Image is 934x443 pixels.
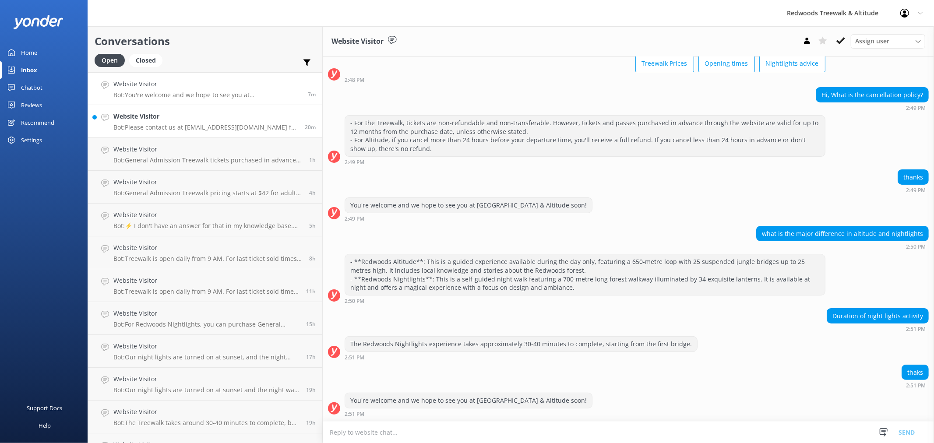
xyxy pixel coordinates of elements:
[309,156,316,164] span: Sep 03 2025 01:42pm (UTC +12:00) Pacific/Auckland
[827,326,929,332] div: Sep 03 2025 02:51pm (UTC +12:00) Pacific/Auckland
[345,299,364,304] strong: 2:50 PM
[345,198,592,213] div: You're welcome and we hope to see you at [GEOGRAPHIC_DATA] & Altitude soon!
[95,54,125,67] div: Open
[345,77,364,83] strong: 2:48 PM
[88,335,322,368] a: Website VisitorBot:Our night lights are turned on at sunset, and the night walk starts 20 minutes...
[309,189,316,197] span: Sep 03 2025 10:17am (UTC +12:00) Pacific/Auckland
[906,383,926,388] strong: 2:51 PM
[88,269,322,302] a: Website VisitorBot:Treewalk is open daily from 9 AM. For last ticket sold times, please check our...
[698,55,755,72] button: Opening times
[88,401,322,433] a: Website VisitorBot:The Treewalk takes around 30-40 minutes to complete, but you can take as long ...
[345,411,364,417] strong: 2:51 PM
[306,386,316,394] span: Sep 02 2025 07:54pm (UTC +12:00) Pacific/Auckland
[306,288,316,295] span: Sep 03 2025 03:18am (UTC +12:00) Pacific/Auckland
[902,382,929,388] div: Sep 03 2025 02:51pm (UTC +12:00) Pacific/Auckland
[827,309,928,323] div: Duration of night lights activity
[306,353,316,361] span: Sep 02 2025 09:29pm (UTC +12:00) Pacific/Auckland
[759,55,825,72] button: Nightlights advice
[113,91,301,99] p: Bot: You're welcome and we hope to see you at [GEOGRAPHIC_DATA] & Altitude soon!
[113,419,300,427] p: Bot: The Treewalk takes around 30-40 minutes to complete, but you can take as long as you like un...
[113,112,298,121] h4: Website Visitor
[306,419,316,426] span: Sep 02 2025 07:43pm (UTC +12:00) Pacific/Auckland
[21,79,42,96] div: Chatbot
[113,189,303,197] p: Bot: General Admission Treewalk pricing starts at $42 for adults (16+ years) and $26 for children...
[21,114,54,131] div: Recommend
[855,36,889,46] span: Assign user
[21,96,42,114] div: Reviews
[816,105,929,111] div: Sep 03 2025 02:49pm (UTC +12:00) Pacific/Auckland
[13,15,63,29] img: yonder-white-logo.png
[113,144,303,154] h4: Website Visitor
[345,298,825,304] div: Sep 03 2025 02:50pm (UTC +12:00) Pacific/Auckland
[113,156,303,164] p: Bot: General Admission Treewalk tickets purchased in advance through our website are valid for up...
[906,244,926,250] strong: 2:50 PM
[88,368,322,401] a: Website VisitorBot:Our night lights are turned on at sunset and the night walk starts 20 minutes ...
[88,236,322,269] a: Website VisitorBot:Treewalk is open daily from 9 AM. For last ticket sold times, please check our...
[345,215,592,221] div: Sep 03 2025 02:49pm (UTC +12:00) Pacific/Auckland
[345,159,825,165] div: Sep 03 2025 02:49pm (UTC +12:00) Pacific/Auckland
[816,88,928,102] div: Hi, What is the cancellation policy?
[906,105,926,111] strong: 2:49 PM
[21,61,37,79] div: Inbox
[345,354,698,360] div: Sep 03 2025 02:51pm (UTC +12:00) Pacific/Auckland
[345,393,592,408] div: You're welcome and we hope to see you at [GEOGRAPHIC_DATA] & Altitude soon!
[113,374,300,384] h4: Website Visitor
[345,254,825,295] div: - **Redwoods Altitude**: This is a guided experience available during the day only, featuring a 6...
[898,187,929,193] div: Sep 03 2025 02:49pm (UTC +12:00) Pacific/Auckland
[308,91,316,98] span: Sep 03 2025 02:51pm (UTC +12:00) Pacific/Auckland
[113,255,303,263] p: Bot: Treewalk is open daily from 9 AM. For last ticket sold times, please check our website FAQs ...
[113,243,303,253] h4: Website Visitor
[95,33,316,49] h2: Conversations
[345,337,697,352] div: The Redwoods Nightlights experience takes approximately 30-40 minutes to complete, starting from ...
[331,36,384,47] h3: Website Visitor
[305,123,316,131] span: Sep 03 2025 02:38pm (UTC +12:00) Pacific/Auckland
[345,216,364,221] strong: 2:49 PM
[345,160,364,165] strong: 2:49 PM
[345,116,825,156] div: - For the Treewalk, tickets are non-refundable and non-transferable. However, tickets and passes ...
[113,341,300,351] h4: Website Visitor
[21,44,37,61] div: Home
[88,171,322,204] a: Website VisitorBot:General Admission Treewalk pricing starts at $42 for adults (16+ years) and $2...
[113,276,300,285] h4: Website Visitor
[113,386,300,394] p: Bot: Our night lights are turned on at sunset and the night walk starts 20 minutes thereafter. We...
[95,55,129,65] a: Open
[345,411,592,417] div: Sep 03 2025 02:51pm (UTC +12:00) Pacific/Auckland
[113,407,300,417] h4: Website Visitor
[906,327,926,332] strong: 2:51 PM
[39,417,51,434] div: Help
[345,77,825,83] div: Sep 03 2025 02:48pm (UTC +12:00) Pacific/Auckland
[113,222,303,230] p: Bot: ⚡ I don't have an answer for that in my knowledge base. Please try and rephrase your questio...
[306,320,316,328] span: Sep 02 2025 11:29pm (UTC +12:00) Pacific/Auckland
[309,222,316,229] span: Sep 03 2025 09:45am (UTC +12:00) Pacific/Auckland
[902,365,928,380] div: thaks
[113,309,300,318] h4: Website Visitor
[113,353,300,361] p: Bot: Our night lights are turned on at sunset, and the night walk starts 20 minutes thereafter. W...
[27,399,63,417] div: Support Docs
[113,320,300,328] p: Bot: For Redwoods Nightlights, you can purchase General Admission tickets onsite or online. Howev...
[756,243,929,250] div: Sep 03 2025 02:50pm (UTC +12:00) Pacific/Auckland
[635,55,694,72] button: Treewalk Prices
[113,79,301,89] h4: Website Visitor
[898,170,928,185] div: thanks
[88,204,322,236] a: Website VisitorBot:⚡ I don't have an answer for that in my knowledge base. Please try and rephras...
[345,355,364,360] strong: 2:51 PM
[88,302,322,335] a: Website VisitorBot:For Redwoods Nightlights, you can purchase General Admission tickets onsite or...
[129,54,162,67] div: Closed
[906,188,926,193] strong: 2:49 PM
[851,34,925,48] div: Assign User
[113,210,303,220] h4: Website Visitor
[88,72,322,105] a: Website VisitorBot:You're welcome and we hope to see you at [GEOGRAPHIC_DATA] & Altitude soon!7m
[113,123,298,131] p: Bot: Please contact us at [EMAIL_ADDRESS][DOMAIN_NAME] for further information on job vacancies.
[113,177,303,187] h4: Website Visitor
[129,55,167,65] a: Closed
[757,226,928,241] div: what is the major difference in altitude and nightlights
[21,131,42,149] div: Settings
[309,255,316,262] span: Sep 03 2025 05:59am (UTC +12:00) Pacific/Auckland
[113,288,300,295] p: Bot: Treewalk is open daily from 9 AM. For last ticket sold times, please check our website FAQs ...
[88,138,322,171] a: Website VisitorBot:General Admission Treewalk tickets purchased in advance through our website ar...
[88,105,322,138] a: Website VisitorBot:Please contact us at [EMAIL_ADDRESS][DOMAIN_NAME] for further information on j...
